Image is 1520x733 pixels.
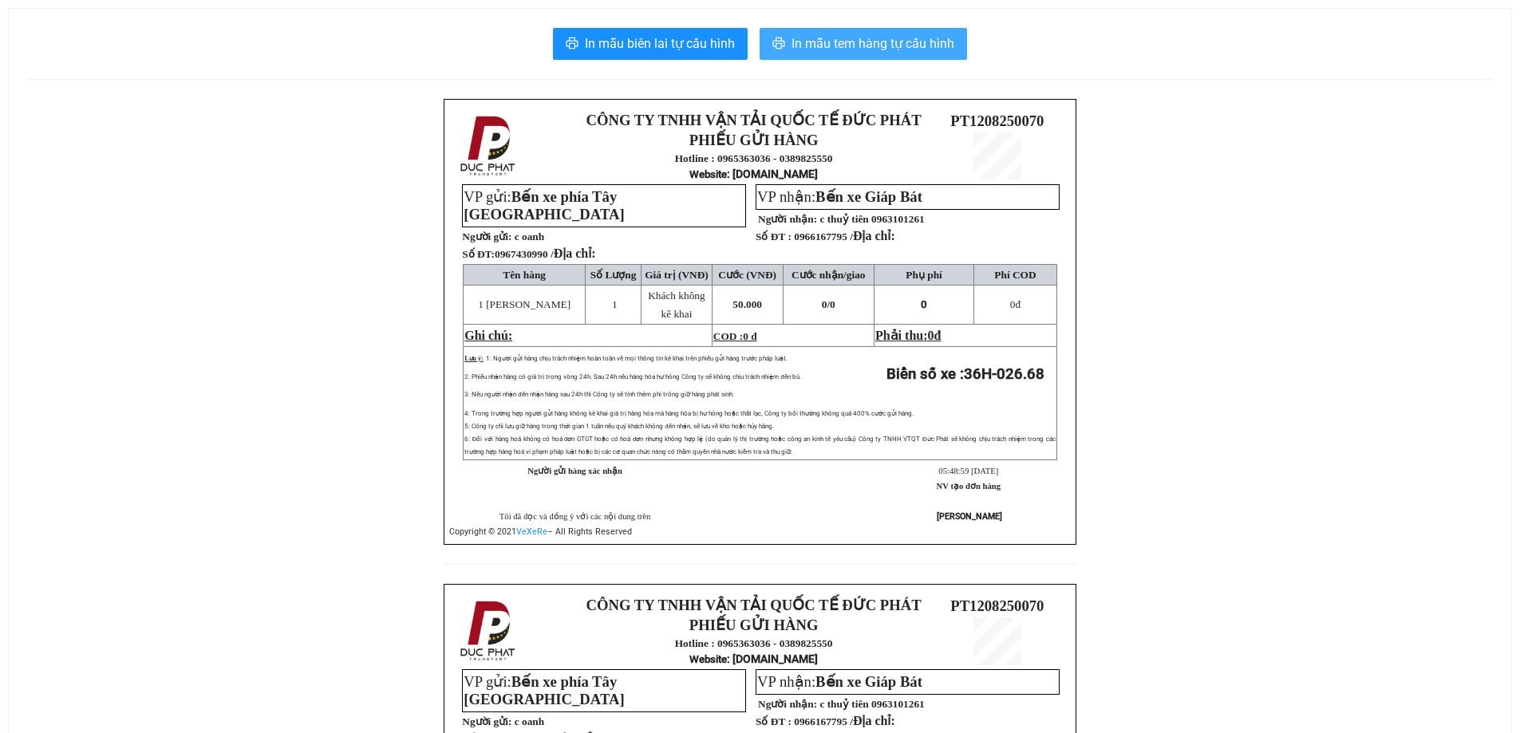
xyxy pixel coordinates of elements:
img: logo [456,112,523,179]
a: VeXeRe [516,526,547,537]
span: Số Lượng [590,269,637,281]
strong: Số ĐT : [756,715,792,727]
strong: : [DOMAIN_NAME] [689,167,818,180]
span: Bến xe Giáp Bát [815,673,922,690]
span: c oanh [515,231,544,242]
strong: [PERSON_NAME] [937,511,1002,522]
img: logo [456,597,523,664]
span: 5: Công ty chỉ lưu giữ hàng trong thời gian 1 tuần nếu quý khách không đến nhận, sẽ lưu về kho ho... [464,423,773,430]
span: c oanh [515,715,544,727]
span: Địa chỉ: [853,714,895,727]
span: VP gửi: [464,673,624,707]
span: VP nhận: [757,673,922,690]
strong: CÔNG TY TNHH VẬN TẢI QUỐC TẾ ĐỨC PHÁT [586,112,922,128]
span: 0 [921,298,927,310]
strong: Số ĐT: [462,248,595,260]
span: đ [1010,298,1021,310]
span: COD : [713,330,757,342]
span: 0 [1010,298,1016,310]
span: Giá trị (VNĐ) [645,269,709,281]
span: 1 [PERSON_NAME] [478,298,570,310]
strong: Người gửi hàng xác nhận [527,467,622,475]
span: c thuỷ tiên 0963101261 [819,698,924,710]
strong: PHIẾU GỬI HÀNG [689,132,819,148]
span: VP nhận: [757,188,922,205]
span: 0 [928,329,934,342]
strong: Hotline : 0965363036 - 0389825550 [675,637,833,649]
span: Website [689,168,727,180]
span: Phụ phí [906,269,942,281]
strong: NV tạo đơn hàng [937,482,1001,491]
span: Khách không kê khai [648,290,705,320]
span: printer [566,37,578,52]
strong: : [DOMAIN_NAME] [689,652,818,665]
span: 3: Nếu người nhận đến nhận hàng sau 24h thì Công ty sẽ tính thêm phí trông giữ hàng phát sinh. [464,391,733,398]
span: 4: Trong trường hợp người gửi hàng không kê khai giá trị hàng hóa mà hàng hóa bị hư hỏng hoặc thấ... [464,410,914,417]
span: Cước nhận/giao [792,269,866,281]
span: Phải thu: [875,329,941,342]
strong: Số ĐT : [756,231,792,242]
strong: Biển số xe : [886,365,1044,383]
span: 0966167795 / [794,715,895,727]
strong: Người nhận: [758,698,817,710]
span: 0966167795 / [794,231,895,242]
span: Cước (VNĐ) [718,269,776,281]
span: VP gửi: [464,188,624,223]
span: 0/ [822,298,835,310]
span: 2: Phiếu nhận hàng có giá trị trong vòng 24h. Sau 24h nếu hàng hóa hư hỏng Công ty sẽ không chịu ... [464,373,800,380]
span: 05:48:59 [DATE] [938,467,998,475]
span: đ [934,329,942,342]
span: Tên hàng [503,269,546,281]
button: printerIn mẫu biên lai tự cấu hình [553,28,748,60]
span: Bến xe phía Tây [GEOGRAPHIC_DATA] [464,673,624,707]
strong: Người gửi: [462,715,511,727]
span: In mẫu biên lai tự cấu hình [585,33,735,53]
strong: PHIẾU GỬI HÀNG [689,617,819,633]
span: 36H-026.68 [964,365,1044,383]
span: Phí COD [994,269,1036,281]
span: 1: Người gửi hàng chịu trách nhiệm hoàn toàn về mọi thông tin kê khai trên phiếu gửi hàng trước p... [486,355,788,362]
button: printerIn mẫu tem hàng tự cấu hình [760,28,967,60]
span: Tôi đã đọc và đồng ý với các nội dung trên [499,512,651,521]
span: 50.000 [732,298,762,310]
span: Website [689,653,727,665]
span: 0 [830,298,835,310]
span: 6: Đối với hàng hoá không có hoá đơn GTGT hoặc có hoá đơn nhưng không hợp lệ (do quản lý thị trườ... [464,435,1056,455]
span: 0967430990 / [495,248,596,260]
span: In mẫu tem hàng tự cấu hình [792,33,954,53]
strong: Người nhận: [758,213,817,225]
span: Ghi chú: [464,329,512,342]
span: 1 [612,298,618,310]
span: printer [772,37,785,52]
span: Lưu ý: [464,355,483,362]
span: Bến xe Giáp Bát [815,188,922,205]
strong: CÔNG TY TNHH VẬN TẢI QUỐC TẾ ĐỨC PHÁT [586,597,922,613]
span: Copyright © 2021 – All Rights Reserved [449,526,632,537]
span: Địa chỉ: [853,229,895,242]
span: PT1208250070 [950,597,1044,614]
span: PT1208250070 [950,112,1044,129]
span: Địa chỉ: [554,246,596,260]
strong: Hotline : 0965363036 - 0389825550 [675,152,833,164]
span: Bến xe phía Tây [GEOGRAPHIC_DATA] [464,188,624,223]
strong: Người gửi: [462,231,511,242]
span: 0 đ [743,330,756,342]
span: c thuỷ tiên 0963101261 [819,213,924,225]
